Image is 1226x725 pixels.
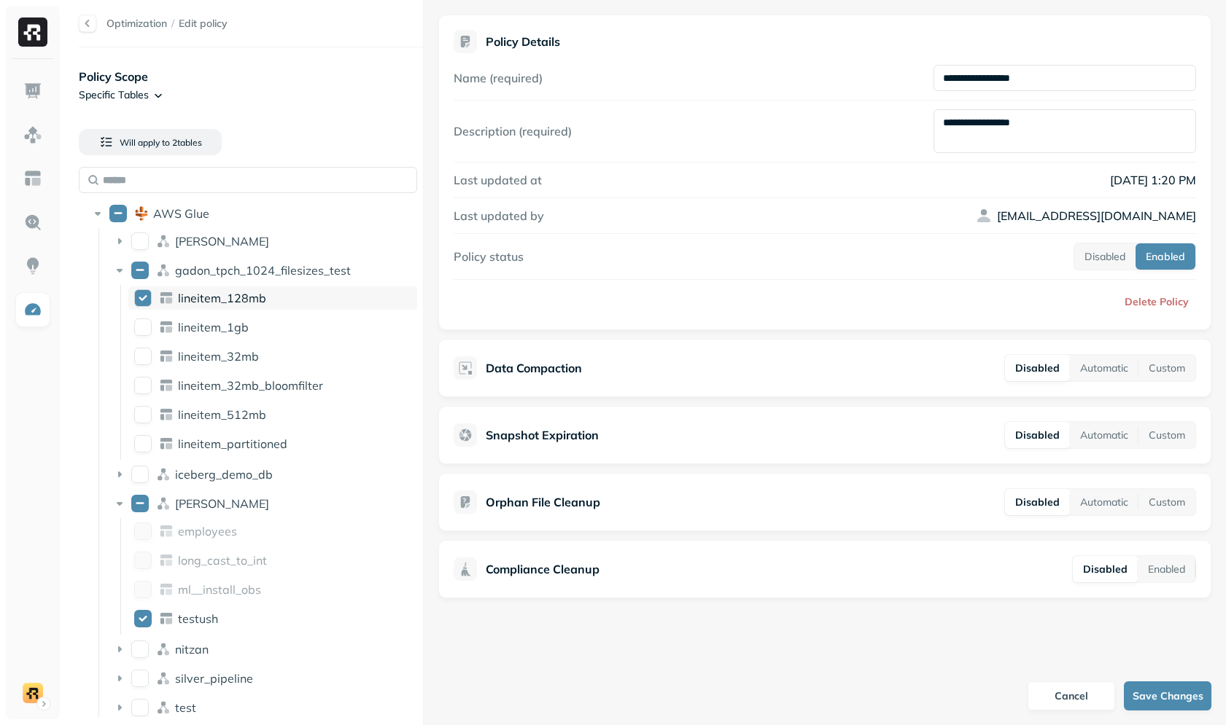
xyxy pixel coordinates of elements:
[1070,355,1138,381] button: Automatic
[134,610,152,627] button: testush
[134,318,152,336] button: lineitem_1gb
[106,463,418,486] div: iceberg_demo_dbiceberg_demo_db
[1138,355,1195,381] button: Custom
[128,316,419,339] div: lineitem_1gblineitem_1gb
[131,495,149,512] button: lee
[128,286,419,310] div: lineitem_128mblineitem_128mb
[1138,489,1195,515] button: Custom
[131,466,149,483] button: iceberg_demo_db
[178,407,266,422] p: lineitem_512mb
[178,291,266,305] p: lineitem_128mb
[23,213,42,232] img: Query Explorer
[1005,489,1070,515] button: Disabled
[79,68,423,85] p: Policy Scope
[175,263,351,278] p: gadon_tpch_1024_filesizes_test
[178,320,249,334] p: lineitem_1gb
[178,524,237,538] p: employees
[1113,289,1196,315] button: Delete Policy
[128,578,419,601] div: ml__install_obsml__install_obs
[175,234,269,248] p: dean
[175,671,253,686] p: silver_pipeline
[454,173,542,187] label: Last updated at
[106,492,418,515] div: lee[PERSON_NAME]
[454,124,572,138] label: Description (required)
[128,607,419,630] div: testushtestush
[134,435,152,452] button: lineitem_partitioned
[134,581,152,598] button: ml__install_obs
[1138,556,1195,582] button: Enabled
[175,496,269,511] span: [PERSON_NAME]
[79,88,149,102] p: Specific Tables
[1136,243,1195,270] button: Enabled
[486,359,582,377] p: Data Compaction
[175,467,273,482] p: iceberg_demo_db
[1005,355,1070,381] button: Disabled
[179,17,228,31] span: Edit policy
[131,699,149,716] button: test
[131,670,149,687] button: silver_pipeline
[106,696,418,719] div: testtest
[1070,489,1138,515] button: Automatic
[175,234,269,248] span: [PERSON_NAME]
[85,202,417,225] div: AWS GlueAWS Glue
[178,436,287,451] p: lineitem_partitioned
[134,522,152,540] button: employees
[134,552,152,569] button: long_cast_to_int
[23,82,42,101] img: Dashboard
[170,137,202,148] span: 2 table s
[1070,422,1138,448] button: Automatic
[178,378,323,393] p: lineitem_32mb_bloomfilter
[128,520,419,543] div: employeesemployees
[131,232,149,250] button: dean
[1074,243,1136,270] button: Disabled
[23,125,42,144] img: Assets
[1124,681,1211,710] button: Save Changes
[997,207,1196,224] p: [EMAIL_ADDRESS][DOMAIN_NAME]
[131,640,149,658] button: nitzan
[106,667,418,690] div: silver_pipelinesilver_pipeline
[134,406,152,423] button: lineitem_512mb
[79,129,222,155] button: Will apply to 2tables
[486,34,560,49] p: Policy Details
[486,560,600,578] p: Compliance Cleanup
[128,374,419,397] div: lineitem_32mb_bloomfilterlineitem_32mb_bloomfilter
[178,349,259,364] span: lineitem_32mb
[178,611,218,626] p: testush
[175,700,196,715] p: test
[486,493,600,511] p: Orphan File Cleanup
[178,582,261,597] p: ml__install_obs
[1028,681,1115,710] button: Cancel
[106,17,167,31] p: Optimization
[934,171,1196,189] p: [DATE] 1:20 PM
[106,17,228,31] nav: breadcrumb
[454,208,544,223] label: Last updated by
[131,262,149,279] button: gadon_tpch_1024_filesizes_test
[106,259,418,282] div: gadon_tpch_1024_filesizes_testgadon_tpch_1024_filesizes_test
[175,496,269,511] p: lee
[128,549,419,572] div: long_cast_to_intlong_cast_to_int
[106,230,418,253] div: dean[PERSON_NAME]
[1073,556,1138,582] button: Disabled
[23,300,42,319] img: Optimization
[178,553,267,568] p: long_cast_to_int
[23,683,43,703] img: demo
[106,638,418,661] div: nitzannitzan
[454,71,543,85] label: Name (required)
[23,169,42,188] img: Asset Explorer
[18,17,47,47] img: Ryft
[153,206,209,221] p: AWS Glue
[109,205,127,222] button: AWS Glue
[175,642,209,657] span: nitzan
